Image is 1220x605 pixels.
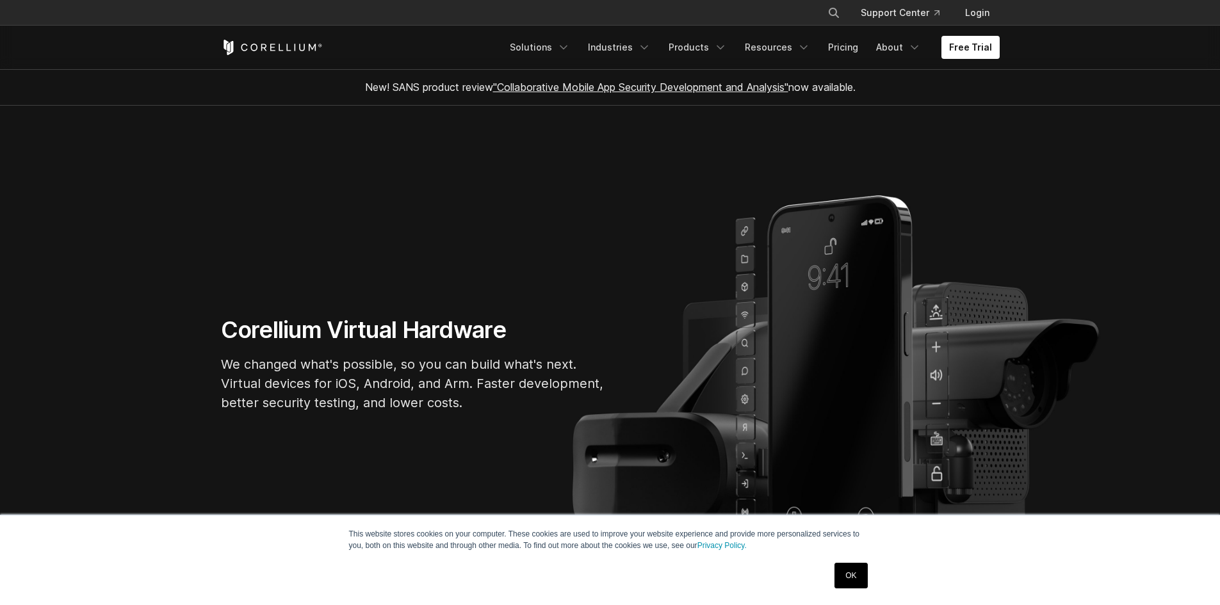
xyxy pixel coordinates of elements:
[822,1,845,24] button: Search
[221,316,605,344] h1: Corellium Virtual Hardware
[737,36,818,59] a: Resources
[850,1,950,24] a: Support Center
[365,81,856,93] span: New! SANS product review now available.
[955,1,1000,24] a: Login
[661,36,735,59] a: Products
[349,528,872,551] p: This website stores cookies on your computer. These cookies are used to improve your website expe...
[820,36,866,59] a: Pricing
[812,1,1000,24] div: Navigation Menu
[493,81,788,93] a: "Collaborative Mobile App Security Development and Analysis"
[834,563,867,588] a: OK
[221,40,323,55] a: Corellium Home
[502,36,578,59] a: Solutions
[502,36,1000,59] div: Navigation Menu
[868,36,929,59] a: About
[697,541,747,550] a: Privacy Policy.
[941,36,1000,59] a: Free Trial
[221,355,605,412] p: We changed what's possible, so you can build what's next. Virtual devices for iOS, Android, and A...
[580,36,658,59] a: Industries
